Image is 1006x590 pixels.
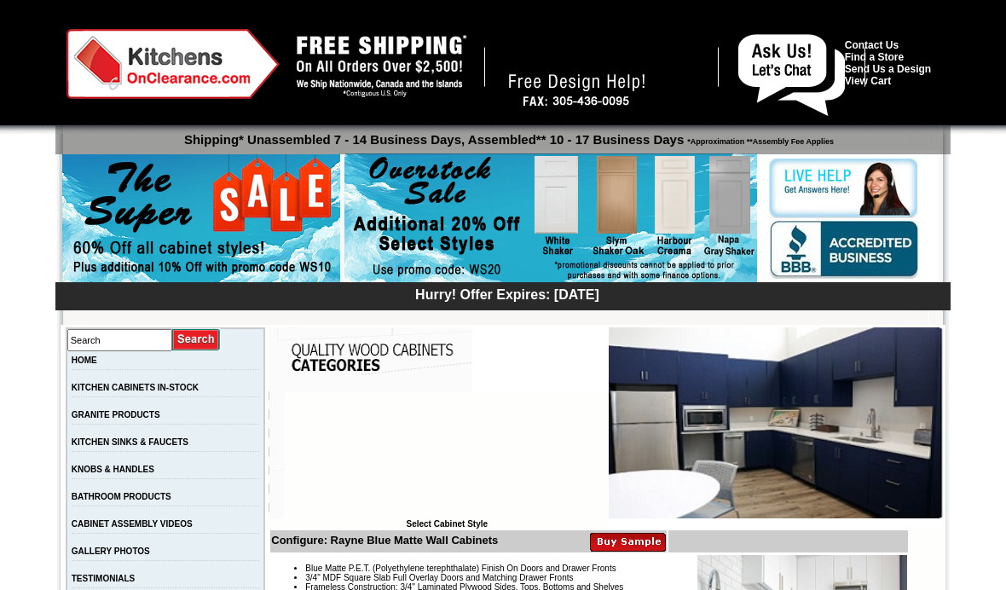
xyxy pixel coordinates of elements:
span: Blue Matte P.E.T. (Polyethylene terephthalate) Finish On Doors and Drawer Fronts [305,564,616,573]
a: KITCHEN SINKS & FAUCETS [72,437,188,447]
b: Configure: Rayne Blue Matte Wall Cabinets [271,534,498,547]
div: Hurry! Offer Expires: [DATE] [64,285,951,303]
a: [PHONE_NUMBER] [495,46,699,72]
a: Find a Store [845,51,904,63]
p: Shipping* Unassembled 7 - 14 Business Days, Assembled** 10 - 17 Business Days [64,124,951,147]
a: GRANITE PRODUCTS [72,410,160,419]
a: HOME [72,356,97,365]
a: Contact Us [845,39,899,51]
img: Kitchens on Clearance Logo [66,29,280,99]
b: Select Cabinet Style [406,519,488,529]
a: KITCHEN CABINETS IN-STOCK [72,383,199,392]
a: View Cart [845,75,891,87]
a: KNOBS & HANDLES [72,465,154,474]
a: TESTIMONIALS [72,574,135,583]
a: GALLERY PHOTOS [72,547,150,556]
a: BATHROOM PRODUCTS [72,492,171,501]
img: Rayne Blue Matte [609,327,943,518]
span: 3/4" MDF Square Slab Full Overlay Doors and Matching Drawer Fronts [305,573,573,582]
iframe: Browser incompatible [285,391,609,519]
input: Submit [172,328,221,351]
a: CABINET ASSEMBLY VIDEOS [72,519,193,529]
a: Send Us a Design [845,63,931,75]
span: *Approximation **Assembly Fee Applies [684,133,834,146]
